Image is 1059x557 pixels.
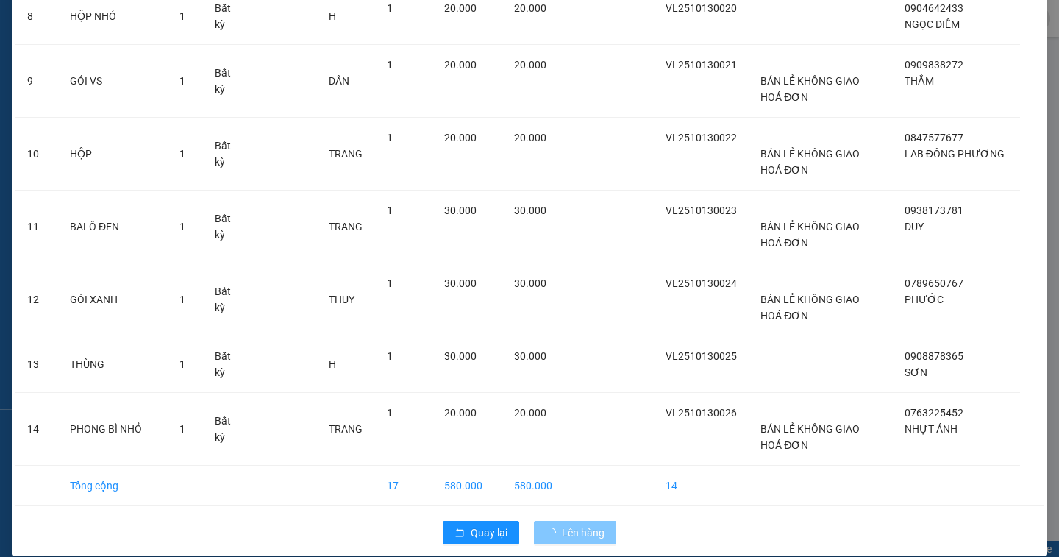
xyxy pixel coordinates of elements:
span: 1 [179,75,185,87]
div: BÁN LẺ KHÔNG GIAO HOÁ ĐƠN [13,48,85,118]
td: 14 [15,393,58,466]
span: DÂN [329,75,349,87]
span: 0789650767 [905,277,963,289]
td: Bất kỳ [203,191,253,263]
span: 20.000 [444,2,477,14]
span: THUY [329,294,354,305]
span: VL2510130021 [666,59,737,71]
span: VL2510130025 [666,350,737,362]
span: 30.000 [444,205,477,216]
span: 1 [387,277,393,289]
span: 30.000 [444,350,477,362]
span: 1 [387,2,393,14]
span: 0847577677 [905,132,963,143]
span: NGỌC DIỄM [905,18,960,30]
td: 13 [15,336,58,393]
td: 10 [15,118,58,191]
div: 0909838272 [96,65,213,86]
span: BÁN LẺ KHÔNG GIAO HOÁ ĐƠN [760,423,860,451]
span: VL2510130024 [666,277,737,289]
span: 1 [179,148,185,160]
span: Quay lại [471,525,507,541]
td: GÓI VS [58,45,168,118]
span: 20.000 [444,59,477,71]
div: THẮM [96,48,213,65]
div: Vĩnh Long [13,13,85,48]
span: 20.000 [514,407,546,419]
span: 0908878365 [905,350,963,362]
td: PHONG BÌ NHỎ [58,393,168,466]
span: 1 [179,358,185,370]
span: DUY [905,221,924,233]
span: 0909838272 [905,59,963,71]
td: Bất kỳ [203,118,253,191]
span: H [329,358,336,370]
td: Bất kỳ [203,263,253,336]
span: 20.000 [444,407,477,419]
td: Bất kỳ [203,393,253,466]
span: 1 [179,423,185,435]
td: 11 [15,191,58,263]
td: 580.000 [432,466,502,506]
span: 1 [387,132,393,143]
span: 1 [387,205,393,216]
span: VL2510130022 [666,132,737,143]
td: Bất kỳ [203,45,253,118]
td: 9 [15,45,58,118]
span: BÁN LẺ KHÔNG GIAO HOÁ ĐƠN [760,221,860,249]
td: Tổng cộng [58,466,168,506]
span: rollback [454,528,465,539]
td: 17 [375,466,432,506]
span: BÁN LẺ KHÔNG GIAO HOÁ ĐƠN [760,294,860,322]
td: 580.000 [502,466,564,506]
button: Lên hàng [534,521,616,544]
span: 1 [179,294,185,305]
span: TRANG [329,423,363,435]
td: BALÔ ĐEN [58,191,168,263]
span: loading [546,528,562,538]
span: 30.000 [514,205,546,216]
td: Bất kỳ [203,336,253,393]
span: TRANG [329,148,363,160]
span: 20.000 [514,2,546,14]
span: 1 [179,221,185,233]
span: H [329,10,336,22]
span: 0938173781 [905,205,963,216]
span: 1 [179,10,185,22]
td: GÓI XANH [58,263,168,336]
span: LAB ĐÔNG PHƯƠNG [905,148,1005,160]
span: THẮM [905,75,934,87]
span: 1 [387,59,393,71]
span: 20.000 [514,59,546,71]
span: 30.000 [514,350,546,362]
td: THÙNG [58,336,168,393]
span: VL2510130023 [666,205,737,216]
span: 0904642433 [905,2,963,14]
span: Nhận: [96,14,131,29]
span: 30.000 [444,277,477,289]
span: TRANG [329,221,363,233]
span: PHƯỚC [905,294,944,305]
span: SƠN [905,366,927,378]
td: 14 [654,466,749,506]
span: Gửi: [13,14,35,29]
span: BÁN LẺ KHÔNG GIAO HOÁ ĐƠN [760,148,860,176]
span: 30.000 [514,277,546,289]
button: rollbackQuay lại [443,521,519,544]
span: BÁN LẺ KHÔNG GIAO HOÁ ĐƠN [760,75,860,103]
td: HỘP [58,118,168,191]
span: 20.000 [444,132,477,143]
span: NHỰT ÁNH [905,423,958,435]
span: 1 [387,350,393,362]
div: TP. [PERSON_NAME] [96,13,213,48]
span: 20.000 [514,132,546,143]
span: VL2510130020 [666,2,737,14]
td: 12 [15,263,58,336]
span: Lên hàng [562,525,605,541]
span: 0763225452 [905,407,963,419]
span: 1 [387,407,393,419]
span: VL2510130026 [666,407,737,419]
